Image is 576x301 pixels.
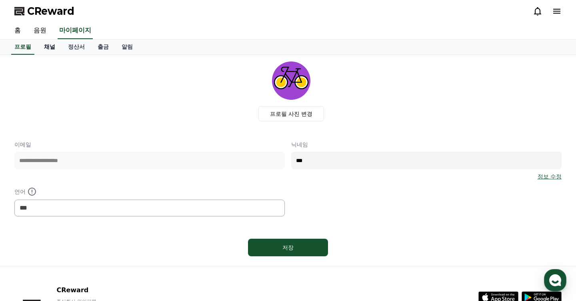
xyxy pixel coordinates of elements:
[2,235,53,255] a: 홈
[14,141,285,149] p: 이메일
[27,22,53,39] a: 음원
[291,141,562,149] p: 닉네임
[258,106,324,121] label: 프로필 사진 변경
[14,187,285,196] p: 언어
[91,40,115,55] a: 출금
[38,40,62,55] a: 채널
[103,235,154,255] a: 설정
[8,22,27,39] a: 홈
[62,40,91,55] a: 정산서
[53,235,103,255] a: 대화
[272,61,310,100] img: profile_image
[124,247,133,253] span: 설정
[27,5,74,18] span: CReward
[56,285,154,295] p: CReward
[25,247,30,253] span: 홈
[58,22,93,39] a: 마이페이지
[538,172,562,180] a: 정보 수정
[11,40,34,55] a: 프로필
[73,247,83,253] span: 대화
[264,244,312,251] div: 저장
[115,40,139,55] a: 알림
[248,239,328,256] button: 저장
[14,5,74,18] a: CReward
